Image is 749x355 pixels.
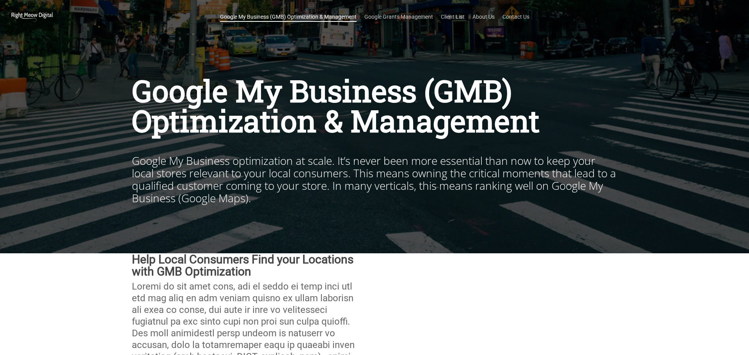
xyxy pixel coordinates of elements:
b: Help Local Consumers Find your Locations with GMB Optimization [132,253,353,278]
a: Contact Us [502,13,529,21]
a: About Us [472,13,495,21]
span: Google My Business optimization at scale. It’s never been more essential than now to keep your lo... [132,153,616,205]
h1: Google My Business (GMB) Optimization & Management [132,72,618,140]
a: Google Grants Management [364,13,433,21]
a: Client List [441,13,465,21]
a: Google My Business (GMB) Optimization & Management [220,13,357,21]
